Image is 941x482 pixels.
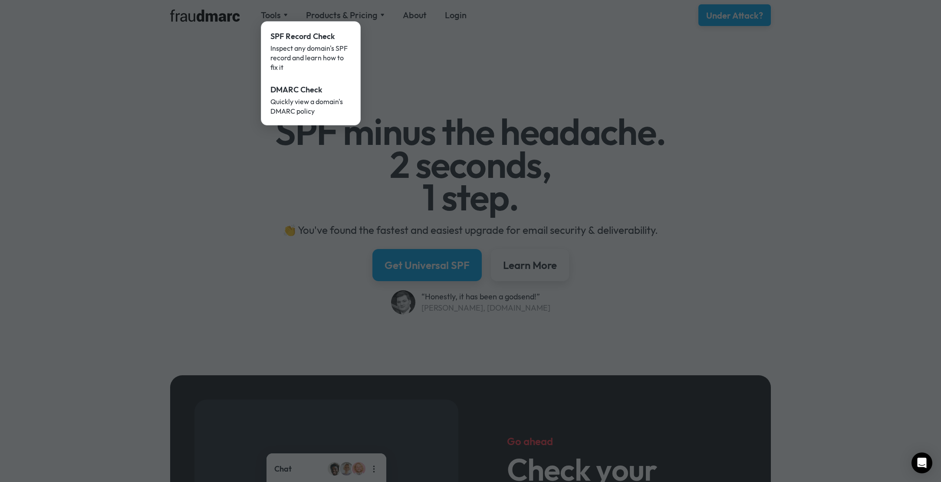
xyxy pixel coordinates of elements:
[911,452,932,473] div: Open Intercom Messenger
[264,78,357,122] a: DMARC CheckQuickly view a domain's DMARC policy
[270,97,351,116] div: Quickly view a domain's DMARC policy
[270,43,351,72] div: Inspect any domain's SPF record and learn how to fix it
[264,25,357,78] a: SPF Record CheckInspect any domain's SPF record and learn how to fix it
[270,84,351,95] div: DMARC Check
[261,21,361,125] nav: Tools
[270,31,351,42] div: SPF Record Check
